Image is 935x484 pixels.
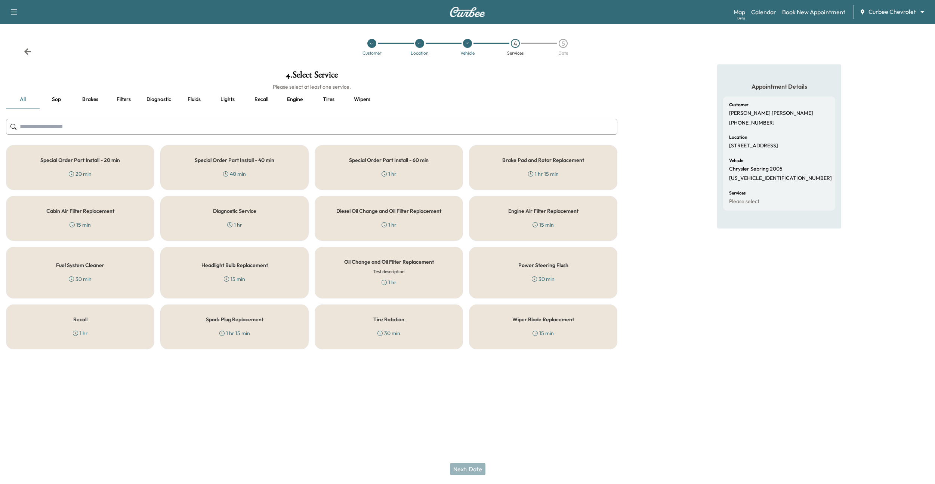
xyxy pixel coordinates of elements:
div: 15 min [70,221,91,229]
h6: Location [729,135,747,140]
div: 1 hr [382,279,396,286]
h5: Fuel System Cleaner [56,263,104,268]
img: Curbee Logo [450,7,485,17]
div: 1 hr [382,170,396,178]
div: Beta [737,15,745,21]
p: Please select [729,198,759,205]
h5: Special Order Part Install - 20 min [40,157,120,163]
button: Brakes [73,91,107,108]
div: 1 hr [382,221,396,229]
div: 15 min [533,221,554,229]
a: MapBeta [734,7,745,16]
div: 40 min [223,170,246,178]
div: Back [24,48,31,55]
div: 30 min [532,275,555,283]
h5: Special Order Part Install - 40 min [195,157,274,163]
h1: 4 . Select Service [6,70,617,83]
h6: Services [729,191,746,195]
div: basic tabs example [6,91,617,108]
h5: Cabin Air Filter Replacement [46,208,114,214]
span: Curbee Chevrolet [868,7,916,16]
h5: Brake Pad and Rotor Replacement [502,157,584,163]
a: Book New Appointment [782,7,845,16]
div: 20 min [69,170,92,178]
p: [PERSON_NAME] [PERSON_NAME] [729,110,813,117]
div: 15 min [533,330,554,337]
h5: Engine Air Filter Replacement [508,208,578,214]
p: Chrysler Sebring 2005 [729,166,783,172]
h5: Wiper Blade Replacement [512,317,574,322]
h5: Spark Plug Replacement [206,317,263,322]
div: 30 min [69,275,92,283]
p: [PHONE_NUMBER] [729,120,775,126]
h5: Headlight Bulb Replacement [201,263,268,268]
h5: Tire Rotation [373,317,404,322]
h5: Diesel Oil Change and Oil Filter Replacement [336,208,441,214]
button: Diagnostic [141,91,177,108]
div: Date [558,51,568,55]
p: [STREET_ADDRESS] [729,143,778,149]
div: 1 hr [227,221,242,229]
h6: Please select at least one service. [6,83,617,91]
div: 4 [511,39,520,48]
h6: Test description [373,268,405,275]
h5: Power Steering Flush [518,263,568,268]
div: Vehicle [460,51,475,55]
button: all [6,91,40,108]
button: Sop [40,91,73,108]
h5: Recall [73,317,87,322]
div: 1 hr 15 min [528,170,559,178]
p: [US_VEHICLE_IDENTIFICATION_NUMBER] [729,175,832,182]
button: Engine [278,91,312,108]
div: 1 hr [73,330,88,337]
button: Recall [244,91,278,108]
h6: Customer [729,102,749,107]
div: 1 hr 15 min [219,330,250,337]
h6: Vehicle [729,158,743,163]
button: Tires [312,91,345,108]
button: Lights [211,91,244,108]
a: Calendar [751,7,776,16]
h5: Diagnostic Service [213,208,256,214]
h5: Appointment Details [723,82,835,91]
button: Wipers [345,91,379,108]
div: Customer [362,51,382,55]
h5: Special Order Part Install - 60 min [349,157,429,163]
button: Filters [107,91,141,108]
div: 5 [559,39,568,48]
div: Services [507,51,524,55]
div: 15 min [224,275,245,283]
div: Location [411,51,429,55]
h5: Oil Change and Oil Filter Replacement [344,259,434,264]
button: Fluids [177,91,211,108]
div: 30 min [377,330,400,337]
